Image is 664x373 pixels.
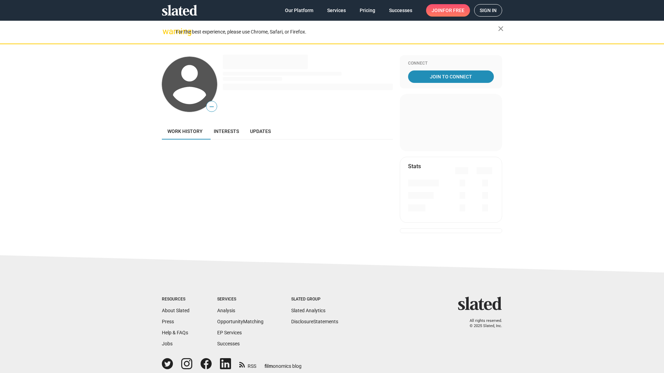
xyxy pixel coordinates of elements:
a: EP Services [217,330,242,335]
a: Analysis [217,308,235,313]
a: Our Platform [279,4,319,17]
a: Interests [208,123,245,140]
div: Slated Group [291,297,338,302]
span: Updates [250,128,271,134]
a: filmonomics blog [265,357,302,370]
span: Join [432,4,464,17]
a: Join To Connect [408,70,494,83]
div: Services [217,297,264,302]
a: Joinfor free [426,4,470,17]
span: Successes [389,4,412,17]
a: Pricing [354,4,381,17]
a: Slated Analytics [291,308,325,313]
span: film [265,363,273,369]
a: About Slated [162,308,190,313]
p: All rights reserved. © 2025 Slated, Inc. [462,318,502,328]
span: Our Platform [285,4,313,17]
mat-icon: warning [163,27,171,36]
a: Help & FAQs [162,330,188,335]
a: RSS [239,359,256,370]
a: Successes [217,341,240,346]
span: for free [443,4,464,17]
span: Services [327,4,346,17]
a: Jobs [162,341,173,346]
mat-card-title: Stats [408,163,421,170]
span: Pricing [360,4,375,17]
div: For the best experience, please use Chrome, Safari, or Firefox. [176,27,498,37]
a: Updates [245,123,276,140]
div: Resources [162,297,190,302]
a: Successes [384,4,418,17]
span: Sign in [480,4,497,16]
span: Work history [167,128,203,134]
span: Join To Connect [409,70,492,83]
a: Services [322,4,351,17]
a: Press [162,319,174,324]
a: OpportunityMatching [217,319,264,324]
div: Connect [408,61,494,66]
a: DisclosureStatements [291,319,338,324]
a: Sign in [474,4,502,17]
mat-icon: close [497,25,505,33]
span: Interests [214,128,239,134]
a: Work history [162,123,208,140]
span: — [206,102,217,111]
